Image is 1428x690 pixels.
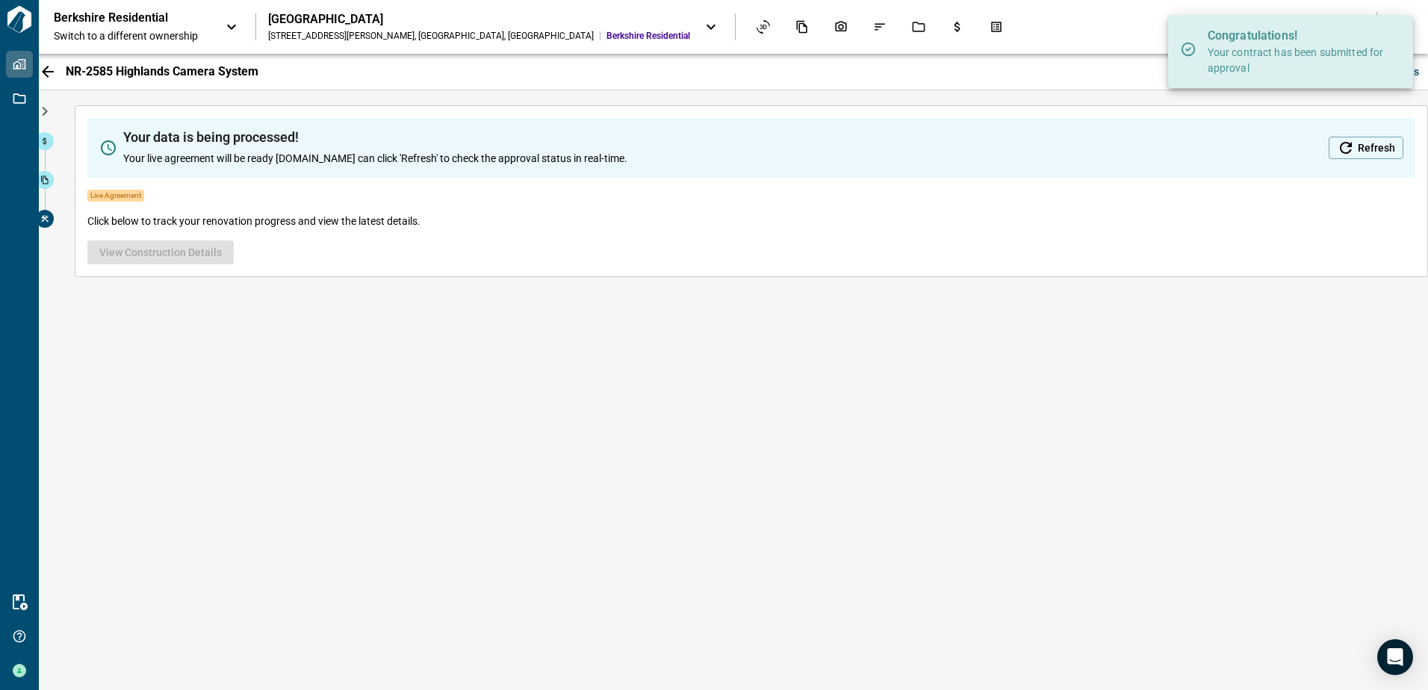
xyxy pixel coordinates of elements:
[123,130,627,145] span: Your data is being processed!
[1208,27,1387,45] p: Congratulations!
[825,14,857,40] div: Photos
[786,14,818,40] div: Documents
[268,12,690,27] div: [GEOGRAPHIC_DATA]
[87,214,420,229] span: Click below to track your renovation progress and view the latest details.
[1208,45,1387,76] p: Your contract has been submitted for approval
[981,14,1012,40] div: Takeoff Center
[268,30,594,42] div: [STREET_ADDRESS][PERSON_NAME] , [GEOGRAPHIC_DATA] , [GEOGRAPHIC_DATA]
[1329,137,1403,159] button: Refresh
[54,10,188,25] p: Berkshire Residential
[864,14,895,40] div: Issues & Info
[87,190,144,202] span: Live Agreement
[123,151,627,166] span: Your live agreement will be ready [DOMAIN_NAME] can click 'Refresh' to check the approval status ...
[1377,639,1413,675] div: Open Intercom Messenger
[54,28,211,43] span: Switch to a different ownership
[1358,140,1395,155] span: Refresh
[606,30,690,42] span: Berkshire Residential
[66,64,258,79] span: NR-2585 Highlands Camera System
[748,14,779,40] div: Asset View
[942,14,973,40] div: Budgets
[903,14,934,40] div: Jobs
